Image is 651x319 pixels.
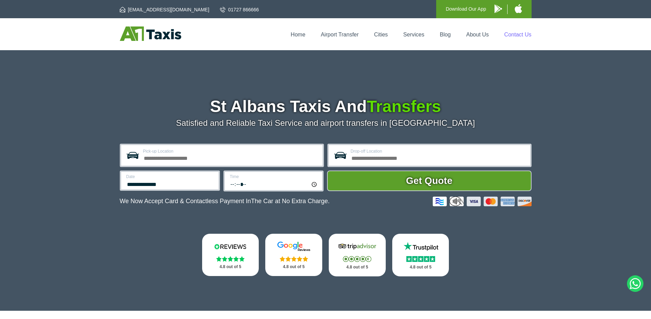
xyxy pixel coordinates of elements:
img: Stars [280,256,308,262]
label: Time [230,175,318,179]
label: Date [126,175,214,179]
p: 4.8 out of 5 [273,263,315,271]
p: Download Our App [446,5,486,13]
label: Drop-off Location [351,149,526,153]
img: A1 Taxis iPhone App [515,4,522,13]
a: [EMAIL_ADDRESS][DOMAIN_NAME] [120,6,209,13]
button: Get Quote [327,170,532,191]
img: Tripadvisor [337,241,378,252]
img: Stars [406,256,435,262]
a: Home [291,32,305,37]
a: Tripadvisor Stars 4.8 out of 5 [329,234,386,276]
a: Services [403,32,424,37]
a: Google Stars 4.8 out of 5 [265,234,322,276]
a: Reviews.io Stars 4.8 out of 5 [202,234,259,276]
img: Credit And Debit Cards [433,197,532,206]
p: Satisfied and Reliable Taxi Service and airport transfers in [GEOGRAPHIC_DATA] [120,118,532,128]
img: Reviews.io [210,241,251,252]
a: Airport Transfer [321,32,359,37]
img: Stars [216,256,245,262]
a: 01727 866666 [220,6,259,13]
a: Blog [440,32,451,37]
a: Trustpilot Stars 4.8 out of 5 [392,234,449,276]
a: Contact Us [504,32,531,37]
a: Cities [374,32,388,37]
p: 4.8 out of 5 [210,263,252,271]
p: 4.8 out of 5 [336,263,378,272]
img: A1 Taxis St Albans LTD [120,26,181,41]
img: A1 Taxis Android App [495,4,502,13]
span: The Car at No Extra Charge. [251,198,329,205]
img: Google [273,241,314,252]
label: Pick-up Location [143,149,318,153]
img: Stars [343,256,371,262]
p: 4.8 out of 5 [400,263,442,272]
span: Transfers [367,97,441,115]
p: We Now Accept Card & Contactless Payment In [120,198,330,205]
img: Trustpilot [400,241,441,252]
h1: St Albans Taxis And [120,98,532,115]
a: About Us [466,32,489,37]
